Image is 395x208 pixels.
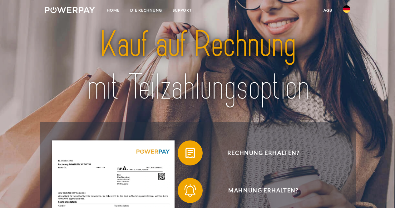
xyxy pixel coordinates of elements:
a: SUPPORT [167,5,197,16]
span: Rechnung erhalten? [187,140,340,165]
img: title-powerpay_de.svg [60,21,335,111]
button: Rechnung erhalten? [178,140,340,165]
button: Mahnung erhalten? [178,178,340,203]
img: qb_bell.svg [182,183,198,198]
img: de [343,5,350,13]
img: qb_bill.svg [182,145,198,161]
span: Mahnung erhalten? [187,178,340,203]
a: Home [101,5,125,16]
iframe: Schaltfläche zum Öffnen des Messaging-Fensters [370,183,390,203]
a: DIE RECHNUNG [125,5,167,16]
a: agb [318,5,338,16]
img: logo-powerpay-white.svg [45,7,95,13]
